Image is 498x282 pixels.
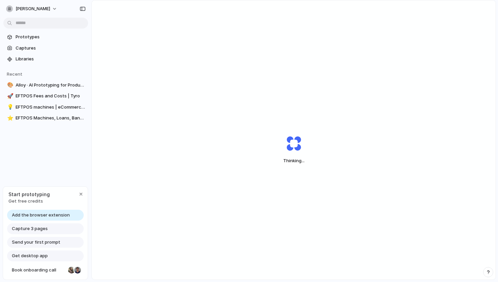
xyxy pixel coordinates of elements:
a: ⭐EFTPOS Machines, Loans, Bank Account & Business eCommerce | Tyro [3,113,88,123]
div: Christian Iacullo [74,266,82,274]
button: ⭐ [6,115,13,121]
span: Capture 3 pages [12,225,48,232]
a: Libraries [3,54,88,64]
a: Add the browser extension [7,210,84,221]
a: Captures [3,43,88,53]
span: Start prototyping [8,191,50,198]
div: 💡 [7,103,12,111]
span: Book onboarding call [12,267,65,274]
span: Add the browser extension [12,212,70,219]
button: 🚀 [6,93,13,99]
a: Get desktop app [7,250,84,261]
a: Book onboarding call [7,265,84,276]
span: EFTPOS Fees and Costs | Tyro [16,93,85,99]
div: ⭐ [7,114,12,122]
div: 🎨 [7,81,12,89]
span: Thinking [270,157,317,164]
a: 🎨Alloy · AI Prototyping for Product Management [3,80,88,90]
span: Get free credits [8,198,50,205]
span: Get desktop app [12,252,48,259]
span: Captures [16,45,85,52]
span: Prototypes [16,34,85,40]
a: Prototypes [3,32,88,42]
span: EFTPOS machines | eCommerce | free quote | Tyro [16,104,85,111]
button: [PERSON_NAME] [3,3,61,14]
div: Nicole Kubica [67,266,76,274]
div: 🚀 [7,92,12,100]
a: 🚀EFTPOS Fees and Costs | Tyro [3,91,88,101]
span: EFTPOS Machines, Loans, Bank Account & Business eCommerce | Tyro [16,115,85,121]
span: Libraries [16,56,85,62]
span: Recent [7,71,22,77]
a: 💡EFTPOS machines | eCommerce | free quote | Tyro [3,102,88,112]
span: Alloy · AI Prototyping for Product Management [16,82,85,89]
span: ... [302,158,305,163]
span: Send your first prompt [12,239,60,246]
button: 🎨 [6,82,13,89]
span: [PERSON_NAME] [16,5,50,12]
button: 💡 [6,104,13,111]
